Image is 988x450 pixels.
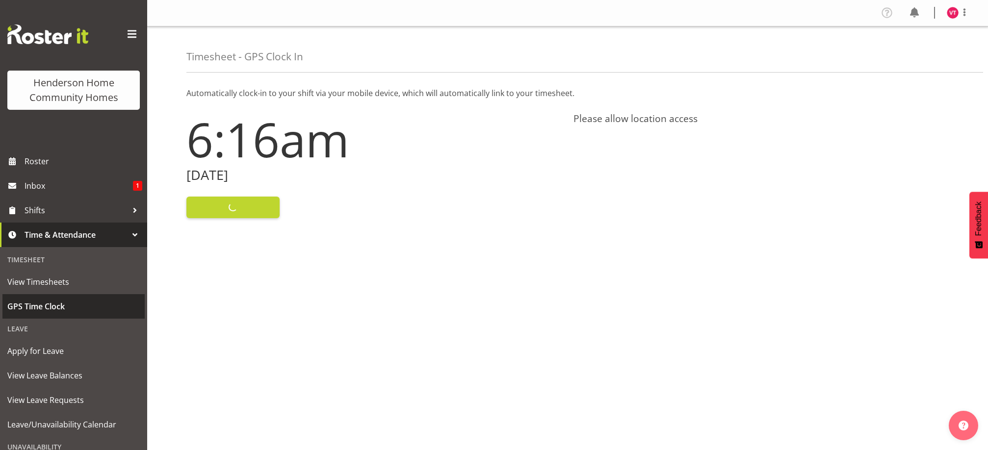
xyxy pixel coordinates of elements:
[7,368,140,383] span: View Leave Balances
[974,201,983,236] span: Feedback
[2,388,145,412] a: View Leave Requests
[2,363,145,388] a: View Leave Balances
[25,203,128,218] span: Shifts
[25,178,133,193] span: Inbox
[7,25,88,44] img: Rosterit website logo
[7,344,140,358] span: Apply for Leave
[186,113,562,166] h1: 6:16am
[7,393,140,407] span: View Leave Requests
[186,87,949,99] p: Automatically clock-in to your shift via your mobile device, which will automatically link to you...
[959,421,968,430] img: help-xxl-2.png
[186,168,562,183] h2: [DATE]
[2,319,145,339] div: Leave
[2,339,145,363] a: Apply for Leave
[2,270,145,294] a: View Timesheets
[25,154,142,169] span: Roster
[2,250,145,270] div: Timesheet
[186,51,303,62] h4: Timesheet - GPS Clock In
[969,192,988,258] button: Feedback - Show survey
[947,7,959,19] img: vanessa-thornley8527.jpg
[2,412,145,437] a: Leave/Unavailability Calendar
[7,299,140,314] span: GPS Time Clock
[25,227,128,242] span: Time & Attendance
[133,181,142,191] span: 1
[2,294,145,319] a: GPS Time Clock
[573,113,949,125] h4: Please allow location access
[7,417,140,432] span: Leave/Unavailability Calendar
[17,75,130,105] div: Henderson Home Community Homes
[7,275,140,289] span: View Timesheets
